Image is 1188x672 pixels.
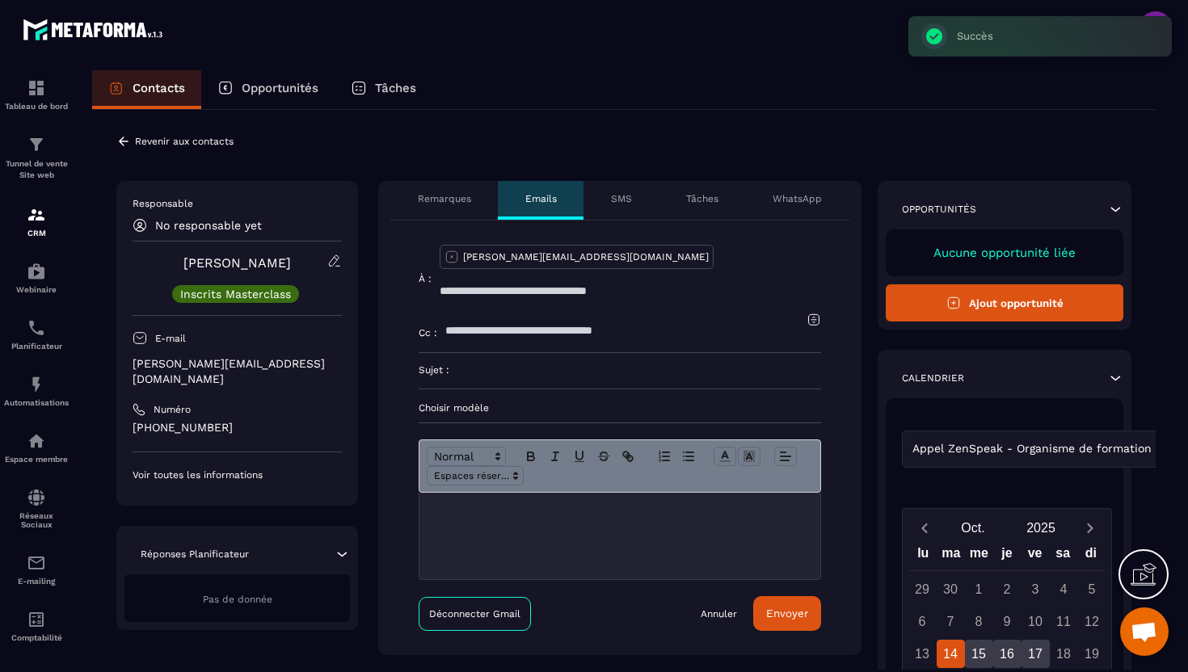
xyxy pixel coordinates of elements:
[902,246,1107,260] p: Aucune opportunité liée
[701,607,737,620] a: Annuler
[201,70,335,109] a: Opportunités
[27,135,46,154] img: formation
[419,272,432,285] p: À :
[242,81,318,95] p: Opportunités
[937,607,965,636] div: 7
[419,326,437,339] p: Cc :
[4,511,69,529] p: Réseaux Sociaux
[902,203,976,216] p: Opportunités
[937,575,965,603] div: 30
[183,255,291,271] a: [PERSON_NAME]
[902,372,964,384] p: Calendrier
[4,342,69,351] p: Planificateur
[4,285,69,294] p: Webinaire
[908,575,937,603] div: 29
[4,229,69,237] p: CRM
[4,455,69,464] p: Espace membre
[1022,575,1050,603] div: 3
[133,197,342,210] p: Responsable
[133,468,342,481] p: Voir toutes les informations
[4,577,69,586] p: E-mailing
[27,78,46,98] img: formation
[4,123,69,193] a: formationformationTunnel de vente Site web
[4,306,69,363] a: schedulerschedulerPlanificateur
[909,542,937,570] div: lu
[773,192,822,205] p: WhatsApp
[4,102,69,111] p: Tableau de bord
[1075,517,1105,539] button: Next month
[1021,542,1049,570] div: ve
[4,193,69,250] a: formationformationCRM
[965,542,993,570] div: me
[4,541,69,598] a: emailemailE-mailing
[4,419,69,476] a: automationsautomationsEspace membre
[1050,575,1078,603] div: 4
[939,514,1007,542] button: Open months overlay
[4,398,69,407] p: Automatisations
[419,597,531,631] a: Déconnecter Gmail
[27,205,46,225] img: formation
[418,192,471,205] p: Remarques
[27,262,46,281] img: automations
[993,575,1022,603] div: 2
[611,192,632,205] p: SMS
[1050,607,1078,636] div: 11
[4,633,69,642] p: Comptabilité
[27,431,46,451] img: automations
[1007,514,1075,542] button: Open years overlay
[965,607,993,636] div: 8
[154,403,191,416] p: Numéro
[4,476,69,541] a: social-networksocial-networkRéseaux Sociaux
[27,318,46,338] img: scheduler
[1049,542,1077,570] div: sa
[908,640,937,668] div: 13
[993,607,1022,636] div: 9
[753,596,821,631] button: Envoyer
[908,440,1155,458] span: Appel ZenSpeak - Organisme de formation
[180,288,291,300] p: Inscrits Masterclass
[1078,640,1106,668] div: 19
[419,363,449,376] p: Sujet :
[686,192,718,205] p: Tâches
[155,332,186,345] p: E-mail
[1120,607,1169,656] div: Ouvrir le chat
[1022,640,1050,668] div: 17
[23,15,168,44] img: logo
[335,70,432,109] a: Tâches
[27,553,46,573] img: email
[133,81,185,95] p: Contacts
[886,284,1123,321] button: Ajout opportunité
[155,219,262,232] p: No responsable yet
[4,66,69,123] a: formationformationTableau de bord
[27,488,46,507] img: social-network
[525,192,557,205] p: Emails
[1155,440,1167,458] input: Search for option
[1078,575,1106,603] div: 5
[27,375,46,394] img: automations
[27,610,46,629] img: accountant
[1050,640,1078,668] div: 18
[965,575,993,603] div: 1
[4,598,69,654] a: accountantaccountantComptabilité
[463,250,709,263] p: [PERSON_NAME][EMAIL_ADDRESS][DOMAIN_NAME]
[993,542,1022,570] div: je
[908,607,937,636] div: 6
[419,401,821,414] p: Choisir modèle
[937,542,966,570] div: ma
[203,594,272,605] span: Pas de donnée
[375,81,416,95] p: Tâches
[965,640,993,668] div: 15
[1078,607,1106,636] div: 12
[4,250,69,306] a: automationsautomationsWebinaire
[135,136,234,147] p: Revenir aux contacts
[4,158,69,181] p: Tunnel de vente Site web
[92,70,201,109] a: Contacts
[133,420,342,435] p: [PHONE_NUMBER]
[1022,607,1050,636] div: 10
[133,356,342,387] p: [PERSON_NAME][EMAIL_ADDRESS][DOMAIN_NAME]
[993,640,1022,668] div: 16
[141,548,249,561] p: Réponses Planificateur
[4,363,69,419] a: automationsautomationsAutomatisations
[909,517,939,539] button: Previous month
[1076,542,1105,570] div: di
